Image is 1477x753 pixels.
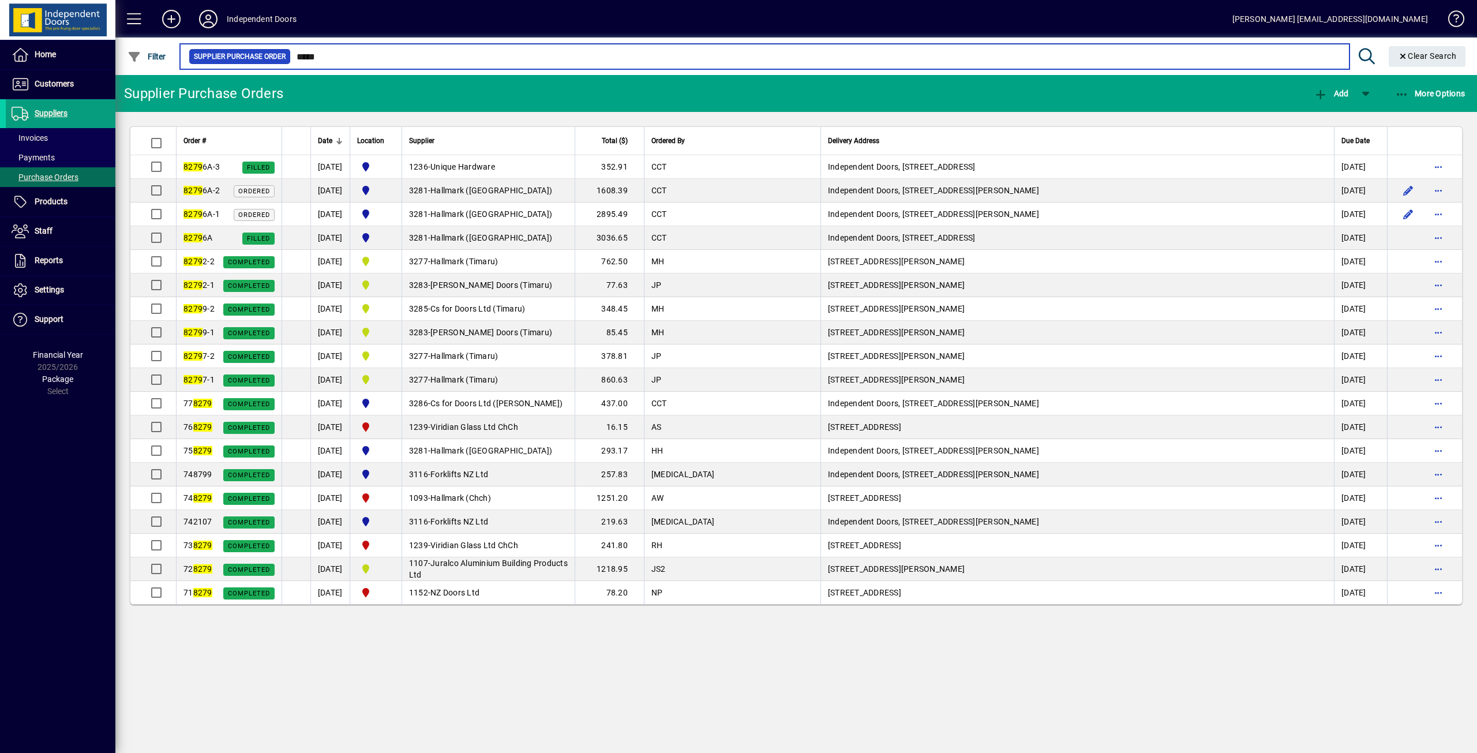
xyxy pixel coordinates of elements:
[6,128,115,148] a: Invoices
[651,422,662,432] span: AS
[12,153,55,162] span: Payments
[1429,512,1448,531] button: More options
[6,276,115,305] a: Settings
[409,134,434,147] span: Supplier
[227,10,297,28] div: Independent Doors
[6,305,115,334] a: Support
[357,420,395,434] span: Christchurch
[575,392,644,415] td: 437.00
[409,470,428,479] span: 3116
[238,211,270,219] span: Ordered
[409,233,428,242] span: 3281
[575,297,644,321] td: 348.45
[183,564,212,574] span: 72
[194,51,286,62] span: Supplier Purchase Order
[183,493,212,503] span: 74
[183,328,215,337] span: 9-1
[820,250,1334,274] td: [STREET_ADDRESS][PERSON_NAME]
[402,226,575,250] td: -
[1334,439,1387,463] td: [DATE]
[310,439,350,463] td: [DATE]
[183,209,203,219] em: 8279
[12,173,78,182] span: Purchase Orders
[357,562,395,576] span: Timaru
[820,344,1334,368] td: [STREET_ADDRESS][PERSON_NAME]
[33,350,83,359] span: Financial Year
[183,328,203,337] em: 8279
[1398,51,1457,61] span: Clear Search
[357,302,395,316] span: Timaru
[402,486,575,510] td: -
[1399,181,1418,200] button: Edit
[430,517,488,526] span: Forklifts NZ Ltd
[820,368,1334,392] td: [STREET_ADDRESS][PERSON_NAME]
[575,155,644,179] td: 352.91
[310,250,350,274] td: [DATE]
[820,510,1334,534] td: Independent Doors, [STREET_ADDRESS][PERSON_NAME]
[1399,205,1418,223] button: Edit
[651,564,666,574] span: JS2
[1334,534,1387,557] td: [DATE]
[402,250,575,274] td: -
[193,564,212,574] em: 8279
[820,415,1334,439] td: [STREET_ADDRESS]
[1334,510,1387,534] td: [DATE]
[575,439,644,463] td: 293.17
[357,160,395,174] span: Cromwell Central Otago
[183,257,215,266] span: 2-2
[6,188,115,216] a: Products
[1429,158,1448,176] button: More options
[1334,581,1387,604] td: [DATE]
[310,534,350,557] td: [DATE]
[820,557,1334,581] td: [STREET_ADDRESS][PERSON_NAME]
[35,197,68,206] span: Products
[183,304,203,313] em: 8279
[651,233,667,242] span: CCT
[402,392,575,415] td: -
[575,179,644,203] td: 1608.39
[6,217,115,246] a: Staff
[409,541,428,550] span: 1239
[651,588,663,597] span: NP
[6,40,115,69] a: Home
[430,280,552,290] span: [PERSON_NAME] Doors (Timaru)
[430,233,552,242] span: Hallmark ([GEOGRAPHIC_DATA])
[310,486,350,510] td: [DATE]
[820,226,1334,250] td: Independent Doors, [STREET_ADDRESS]
[402,510,575,534] td: -
[582,134,638,147] div: Total ($)
[1334,203,1387,226] td: [DATE]
[357,444,395,458] span: Cromwell Central Otago
[183,209,220,219] span: 6A-1
[430,162,495,171] span: Unique Hardware
[820,274,1334,297] td: [STREET_ADDRESS][PERSON_NAME]
[651,134,685,147] span: Ordered By
[183,304,215,313] span: 9-2
[430,209,552,219] span: Hallmark ([GEOGRAPHIC_DATA])
[1334,155,1387,179] td: [DATE]
[409,559,568,579] span: Juralco Aluminium Building Products Ltd
[35,285,64,294] span: Settings
[1439,2,1463,40] a: Knowledge Base
[575,486,644,510] td: 1251.20
[430,328,552,337] span: [PERSON_NAME] Doors (Timaru)
[1392,83,1468,104] button: More Options
[402,534,575,557] td: -
[409,209,428,219] span: 3281
[183,134,275,147] div: Order #
[651,304,665,313] span: MH
[820,297,1334,321] td: [STREET_ADDRESS][PERSON_NAME]
[1334,557,1387,581] td: [DATE]
[430,470,488,479] span: Forklifts NZ Ltd
[193,588,212,597] em: 8279
[430,257,498,266] span: Hallmark (Timaru)
[409,559,428,568] span: 1107
[357,586,395,600] span: Christchurch
[1334,226,1387,250] td: [DATE]
[575,344,644,368] td: 378.81
[193,446,212,455] em: 8279
[1314,89,1348,98] span: Add
[228,306,270,313] span: Completed
[1429,205,1448,223] button: More options
[183,162,220,171] span: 6A-3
